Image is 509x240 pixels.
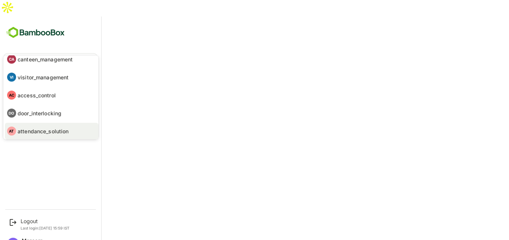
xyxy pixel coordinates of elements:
[18,127,69,135] p: attendance_solution
[7,73,16,82] div: VI
[7,55,16,64] div: CA
[7,127,16,136] div: AT
[7,91,16,100] div: AC
[7,109,16,118] div: DO
[18,55,73,63] p: canteen_management
[18,73,68,81] p: visitor_management
[18,109,61,117] p: door_interlocking
[18,91,56,99] p: access_control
